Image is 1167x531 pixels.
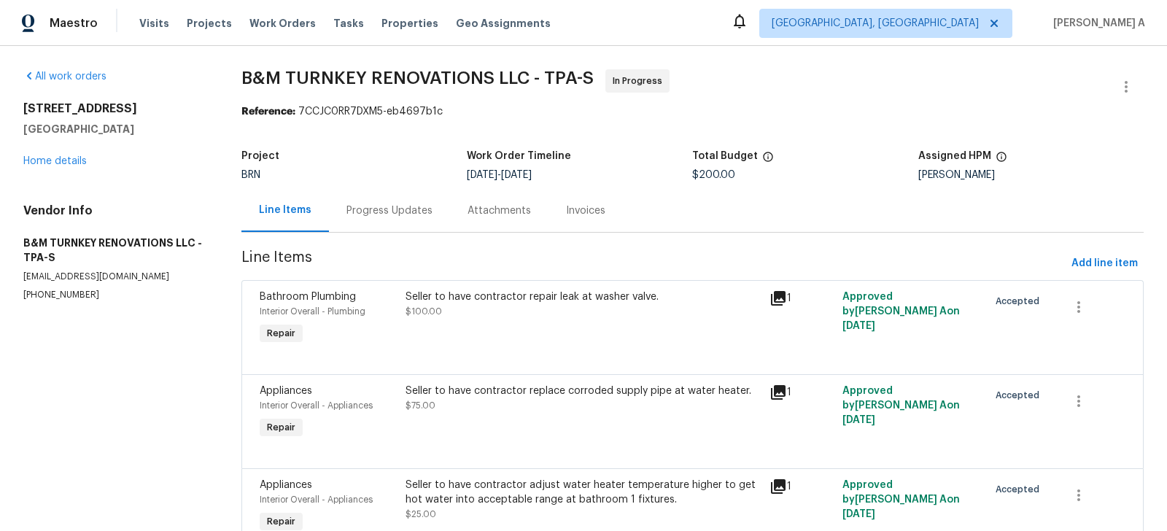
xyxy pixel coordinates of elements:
span: [DATE] [501,170,532,180]
b: Reference: [241,106,295,117]
span: Work Orders [249,16,316,31]
div: 7CCJC0RR7DXM5-eb4697b1c [241,104,1144,119]
span: Approved by [PERSON_NAME] A on [842,386,960,425]
div: Seller to have contractor adjust water heater temperature higher to get hot water into acceptable... [406,478,761,507]
span: Geo Assignments [456,16,551,31]
span: Repair [261,420,301,435]
span: The total cost of line items that have been proposed by Opendoor. This sum includes line items th... [762,151,774,170]
span: Approved by [PERSON_NAME] A on [842,292,960,331]
h5: [GEOGRAPHIC_DATA] [23,122,206,136]
div: 1 [769,384,834,401]
div: [PERSON_NAME] [918,170,1144,180]
span: Projects [187,16,232,31]
div: 1 [769,478,834,495]
span: $75.00 [406,401,435,410]
span: Repair [261,514,301,529]
div: Invoices [566,204,605,218]
h5: Total Budget [692,151,758,161]
div: Progress Updates [346,204,433,218]
p: [PHONE_NUMBER] [23,289,206,301]
h5: Work Order Timeline [467,151,571,161]
h5: Assigned HPM [918,151,991,161]
span: Add line item [1071,255,1138,273]
span: [GEOGRAPHIC_DATA], [GEOGRAPHIC_DATA] [772,16,979,31]
span: $200.00 [692,170,735,180]
span: BRN [241,170,260,180]
span: Repair [261,326,301,341]
a: Home details [23,156,87,166]
span: $100.00 [406,307,442,316]
p: [EMAIL_ADDRESS][DOMAIN_NAME] [23,271,206,283]
a: All work orders [23,71,106,82]
span: Accepted [996,388,1045,403]
div: Seller to have contractor replace corroded supply pipe at water heater. [406,384,761,398]
div: Line Items [259,203,311,217]
div: Seller to have contractor repair leak at washer valve. [406,290,761,304]
span: Appliances [260,386,312,396]
span: Line Items [241,250,1066,277]
span: Approved by [PERSON_NAME] A on [842,480,960,519]
h4: Vendor Info [23,204,206,218]
div: Attachments [468,204,531,218]
span: $25.00 [406,510,436,519]
span: Tasks [333,18,364,28]
span: Bathroom Plumbing [260,292,356,302]
h5: Project [241,151,279,161]
span: Accepted [996,294,1045,309]
span: [DATE] [842,509,875,519]
span: Accepted [996,482,1045,497]
span: Visits [139,16,169,31]
span: Interior Overall - Plumbing [260,307,365,316]
span: [DATE] [842,415,875,425]
span: Appliances [260,480,312,490]
span: [DATE] [467,170,497,180]
span: - [467,170,532,180]
span: In Progress [613,74,668,88]
span: Maestro [50,16,98,31]
span: Interior Overall - Appliances [260,401,373,410]
span: B&M TURNKEY RENOVATIONS LLC - TPA-S [241,69,594,87]
h5: B&M TURNKEY RENOVATIONS LLC - TPA-S [23,236,206,265]
span: The hpm assigned to this work order. [996,151,1007,170]
span: Interior Overall - Appliances [260,495,373,504]
span: [PERSON_NAME] A [1047,16,1145,31]
h2: [STREET_ADDRESS] [23,101,206,116]
div: 1 [769,290,834,307]
span: [DATE] [842,321,875,331]
button: Add line item [1066,250,1144,277]
span: Properties [381,16,438,31]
